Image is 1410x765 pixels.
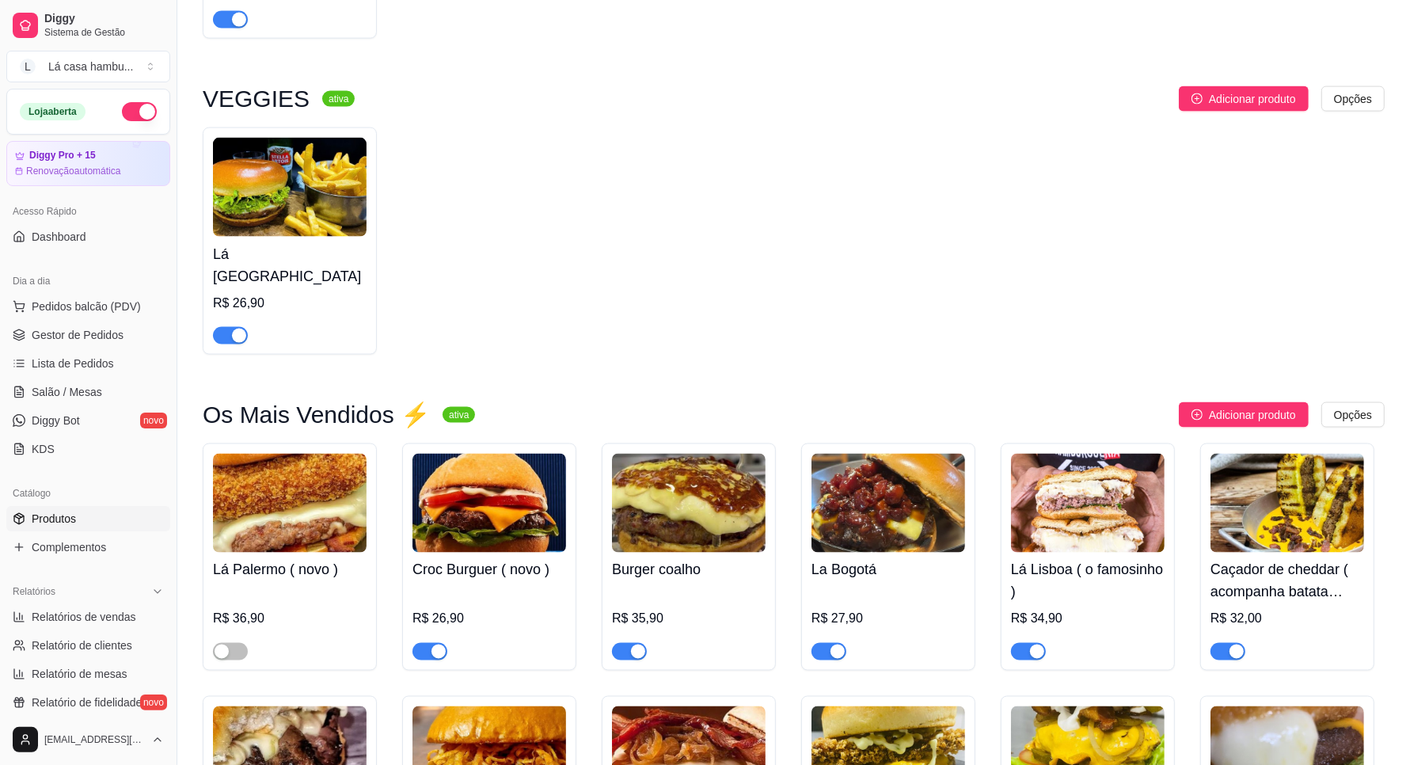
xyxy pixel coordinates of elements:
[213,138,367,237] img: product-image
[44,12,164,26] span: Diggy
[1334,406,1372,424] span: Opções
[1011,559,1165,603] h4: Lá Lisboa ( o famosinho )
[6,322,170,348] a: Gestor de Pedidos
[6,633,170,658] a: Relatório de clientes
[6,51,170,82] button: Select a team
[213,610,367,629] div: R$ 36,90
[1210,610,1364,629] div: R$ 32,00
[32,441,55,457] span: KDS
[1191,409,1203,421] span: plus-circle
[1209,90,1296,108] span: Adicionar produto
[6,481,170,506] div: Catálogo
[32,609,136,625] span: Relatórios de vendas
[6,721,170,759] button: [EMAIL_ADDRESS][DOMAIN_NAME]
[1321,402,1385,428] button: Opções
[612,610,766,629] div: R$ 35,90
[6,294,170,319] button: Pedidos balcão (PDV)
[44,26,164,39] span: Sistema de Gestão
[6,379,170,405] a: Salão / Mesas
[322,91,355,107] sup: ativa
[20,59,36,74] span: L
[6,604,170,630] a: Relatórios de vendas
[6,268,170,294] div: Dia a dia
[213,559,367,581] h4: Lá Palermo ( novo )
[32,539,106,555] span: Complementos
[412,559,566,581] h4: Croc Burguer ( novo )
[1209,406,1296,424] span: Adicionar produto
[412,610,566,629] div: R$ 26,90
[203,89,310,108] h3: VEGGIES
[6,506,170,531] a: Produtos
[811,559,965,581] h4: La Bogotá
[811,454,965,553] img: product-image
[6,351,170,376] a: Lista de Pedidos
[6,661,170,687] a: Relatório de mesas
[32,413,80,428] span: Diggy Bot
[203,405,430,424] h3: Os Mais Vendidos ⚡️
[32,299,141,314] span: Pedidos balcão (PDV)
[44,733,145,746] span: [EMAIL_ADDRESS][DOMAIN_NAME]
[20,103,86,120] div: Loja aberta
[1321,86,1385,112] button: Opções
[26,165,120,177] article: Renovação automática
[1011,454,1165,553] img: product-image
[612,454,766,553] img: product-image
[1210,454,1364,553] img: product-image
[32,229,86,245] span: Dashboard
[1191,93,1203,105] span: plus-circle
[6,436,170,462] a: KDS
[443,407,475,423] sup: ativa
[32,327,124,343] span: Gestor de Pedidos
[32,511,76,527] span: Produtos
[1179,402,1309,428] button: Adicionar produto
[1011,610,1165,629] div: R$ 34,90
[213,294,367,313] div: R$ 26,90
[6,6,170,44] a: DiggySistema de Gestão
[1210,559,1364,603] h4: Caçador de cheddar ( acompanha batata crinkle)
[48,59,133,74] div: Lá casa hambu ...
[1334,90,1372,108] span: Opções
[29,150,96,162] article: Diggy Pro + 15
[6,408,170,433] a: Diggy Botnovo
[6,141,170,186] a: Diggy Pro + 15Renovaçãoautomática
[213,454,367,553] img: product-image
[6,690,170,715] a: Relatório de fidelidadenovo
[1179,86,1309,112] button: Adicionar produto
[6,535,170,560] a: Complementos
[213,243,367,287] h4: Lá [GEOGRAPHIC_DATA]
[122,102,157,121] button: Alterar Status
[32,637,132,653] span: Relatório de clientes
[32,384,102,400] span: Salão / Mesas
[6,224,170,249] a: Dashboard
[612,559,766,581] h4: Burger coalho
[13,585,55,598] span: Relatórios
[32,356,114,371] span: Lista de Pedidos
[412,454,566,553] img: product-image
[811,610,965,629] div: R$ 27,90
[32,666,127,682] span: Relatório de mesas
[32,695,142,710] span: Relatório de fidelidade
[6,199,170,224] div: Acesso Rápido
